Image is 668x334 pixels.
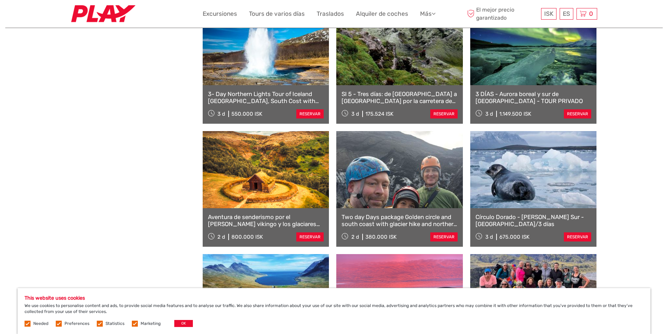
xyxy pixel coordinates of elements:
h5: This website uses cookies [25,295,643,301]
a: reservar [430,109,458,118]
label: Statistics [106,321,124,327]
img: Fly Play [71,5,135,22]
a: Tours de varios días [249,9,305,19]
span: 0 [588,10,594,17]
a: Aventura de senderismo por el [PERSON_NAME] vikingo y los glaciares de la [PERSON_NAME] sur (verano) [208,213,324,228]
label: Needed [33,321,48,327]
button: OK [174,320,193,327]
span: 2 d [351,234,359,240]
a: Excursiones [203,9,237,19]
a: Círculo Dorado - [PERSON_NAME] Sur - [GEOGRAPHIC_DATA]/3 días [475,213,592,228]
div: 175.524 ISK [365,111,393,117]
span: 3 d [351,111,359,117]
div: 800.000 ISK [231,234,263,240]
a: reservar [430,232,458,241]
a: Two day Days package Golden circle and south coast with glacier hike and northern lights [342,213,458,228]
div: We use cookies to personalise content and ads, to provide social media features and to analyse ou... [18,288,650,334]
a: SI 5 - Tres días: de [GEOGRAPHIC_DATA] a [GEOGRAPHIC_DATA] por la carretera de las montañas del s... [342,90,458,105]
a: reservar [564,232,591,241]
a: reservar [296,109,324,118]
div: 550.000 ISK [231,111,262,117]
span: 3 d [485,111,493,117]
span: 3 d [485,234,493,240]
label: Marketing [141,321,161,327]
a: 3- Day Northern Lights Tour of Iceland [GEOGRAPHIC_DATA], South Cost with glacier hike and glacie... [208,90,324,105]
span: 2 d [217,234,225,240]
span: ISK [544,10,553,17]
a: reservar [296,232,324,241]
label: Preferences [65,321,89,327]
div: 675.000 ISK [499,234,529,240]
div: 380.000 ISK [365,234,397,240]
a: reservar [564,109,591,118]
span: 3 d [217,111,225,117]
a: 3 DÍAS - Aurora boreal y sur de [GEOGRAPHIC_DATA] - TOUR PRIVADO [475,90,592,105]
button: Open LiveChat chat widget [81,11,89,19]
p: We're away right now. Please check back later! [10,12,79,18]
a: Alquiler de coches [356,9,408,19]
div: 1.149.500 ISK [499,111,531,117]
div: ES [560,8,573,20]
a: Más [420,9,436,19]
span: El mejor precio garantizado [466,6,539,21]
a: Traslados [317,9,344,19]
